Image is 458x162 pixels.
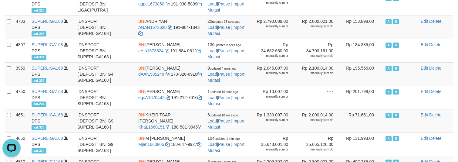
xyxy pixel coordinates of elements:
[207,89,244,106] span: | |
[32,19,63,24] a: SUPERLIGA168
[207,112,244,129] span: | |
[429,89,441,94] a: Delete
[386,136,392,141] span: Active
[32,136,63,141] a: SUPERLIGA168
[254,54,288,58] div: manually sum cr
[210,67,237,70] span: updated 4 mins ago
[29,16,75,39] td: DPS
[386,43,392,48] span: Active
[300,118,333,122] div: manually sum db
[13,86,29,109] td: 4750
[218,142,230,147] a: Pause
[136,133,205,156] td: M [PERSON_NAME] 188-647-9927
[29,62,75,86] td: DPS
[138,112,145,117] span: BNI
[207,25,217,30] a: Load
[297,109,342,133] td: Rp 2.000.014,00
[386,19,392,24] span: Active
[207,89,238,94] span: 1
[166,125,170,129] a: Copy KhaL1660151 to clipboard
[429,66,441,71] a: Delete
[29,39,75,62] td: DPS
[138,72,164,77] a: dAAr1585249
[252,133,297,156] td: Rp 35.643.001,00
[138,66,145,71] span: BNI
[207,136,240,141] span: 104
[207,19,244,36] span: | |
[212,20,241,23] span: updated 38 secs ago
[393,136,399,141] span: Running
[197,48,201,53] a: Copy 1918840612 to clipboard
[254,118,288,122] div: manually sum cr
[421,66,428,71] a: Edit
[429,42,441,47] a: Delete
[214,137,240,140] span: updated 1 min ago
[210,90,238,94] span: updated 15 secs ago
[13,62,29,86] td: 3969
[207,119,244,129] a: Import Mutasi
[166,95,170,100] a: Copy egsA1670442 to clipboard
[197,72,202,77] a: Copy 1703266910 to clipboard
[421,19,428,24] a: Edit
[386,66,392,71] span: Active
[2,2,21,21] button: Open LiveChat chat widget
[300,147,333,152] div: manually sum db
[207,2,217,6] a: Load
[386,89,392,95] span: Active
[168,25,172,30] a: Copy ANAN1673628 to clipboard
[138,142,164,147] a: Mjan1660806
[393,113,399,118] span: Running
[136,109,205,133] td: KHEIR TSAR [PERSON_NAME] 188-581-9945
[29,133,75,156] td: DPS
[207,66,244,83] span: | |
[252,39,297,62] td: Rp 34.682.660,00
[32,112,63,117] a: SUPERLIGA168
[138,19,145,24] span: BNI
[138,125,165,129] a: KhaL1660151
[32,125,46,130] span: aaf-330
[421,112,428,117] a: Edit
[429,19,441,24] a: Delete
[197,95,202,100] a: Copy 1912127016 to clipboard
[207,19,240,24] span: 20
[75,86,136,109] td: IDNSPORT [ DEPOSIT BNI SUPERLIGA168 ]
[136,86,205,109] td: [PERSON_NAME] 191-212-7016
[136,39,205,62] td: [PERSON_NAME] 191-884-0612
[207,112,238,117] span: 6
[75,109,136,133] td: IDNSPORT [ DEPOSIT BNI G9 SUPERLIGA168 ]
[297,86,342,109] td: - - -
[32,148,46,153] span: aaf-329
[254,147,288,152] div: manually sum cr
[207,42,244,59] span: | |
[421,136,428,141] a: Edit
[254,1,288,5] div: manually sum cr
[136,62,205,86] td: [PERSON_NAME] 170-326-6910
[386,113,392,118] span: Active
[218,25,230,30] a: Pause
[207,42,241,47] span: 136
[29,86,75,109] td: DPS
[29,109,75,133] td: DPS
[393,19,399,24] span: Running
[300,24,333,29] div: manually sum db
[32,78,46,83] span: aaf-202
[218,72,230,77] a: Pause
[13,109,29,133] td: 4651
[207,142,244,153] a: Import Mutasi
[300,54,333,58] div: manually sum db
[138,31,143,36] a: Copy 1918841843 to clipboard
[218,48,230,53] a: Pause
[297,39,342,62] td: Rp 34.700.161,00
[342,86,383,109] td: Rp 201.798,00
[207,72,244,83] a: Import Mutasi
[252,62,297,86] td: Rp 2.045.007,00
[75,133,136,156] td: IDNSPORT [ DEPOSIT BNI G9 SUPERLIGA168 ]
[207,48,244,59] a: Import Mutasi
[207,25,244,36] a: Import Mutasi
[421,89,428,94] a: Edit
[218,2,230,6] a: Pause
[297,62,342,86] td: Rp 2.100.014,00
[207,48,217,53] a: Load
[32,42,63,47] a: SUPERLIGA168
[210,114,238,117] span: updated 10 secs ago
